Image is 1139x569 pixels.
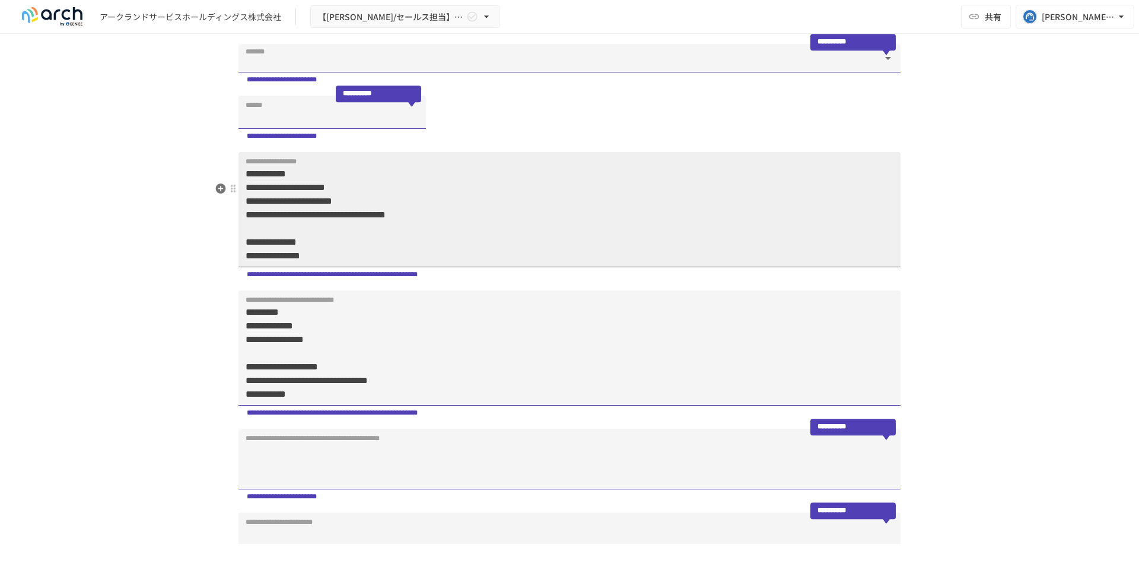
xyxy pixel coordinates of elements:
[985,10,1001,23] span: 共有
[310,5,500,29] button: 【[PERSON_NAME]/セールス担当】 アークランドサービスホールディングス株式会社様_勤怠管理システム導入検討に際して
[1016,5,1134,29] button: [PERSON_NAME][EMAIL_ADDRESS][PERSON_NAME][DOMAIN_NAME]
[14,7,90,26] img: logo-default@2x-9cf2c760.svg
[100,11,281,23] div: アークランドサービスホールディングス株式会社
[1042,10,1115,24] div: [PERSON_NAME][EMAIL_ADDRESS][PERSON_NAME][DOMAIN_NAME]
[880,50,896,67] button: 開く
[961,5,1011,29] button: 共有
[318,10,464,24] span: 【[PERSON_NAME]/セールス担当】 アークランドサービスホールディングス株式会社様_勤怠管理システム導入検討に際して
